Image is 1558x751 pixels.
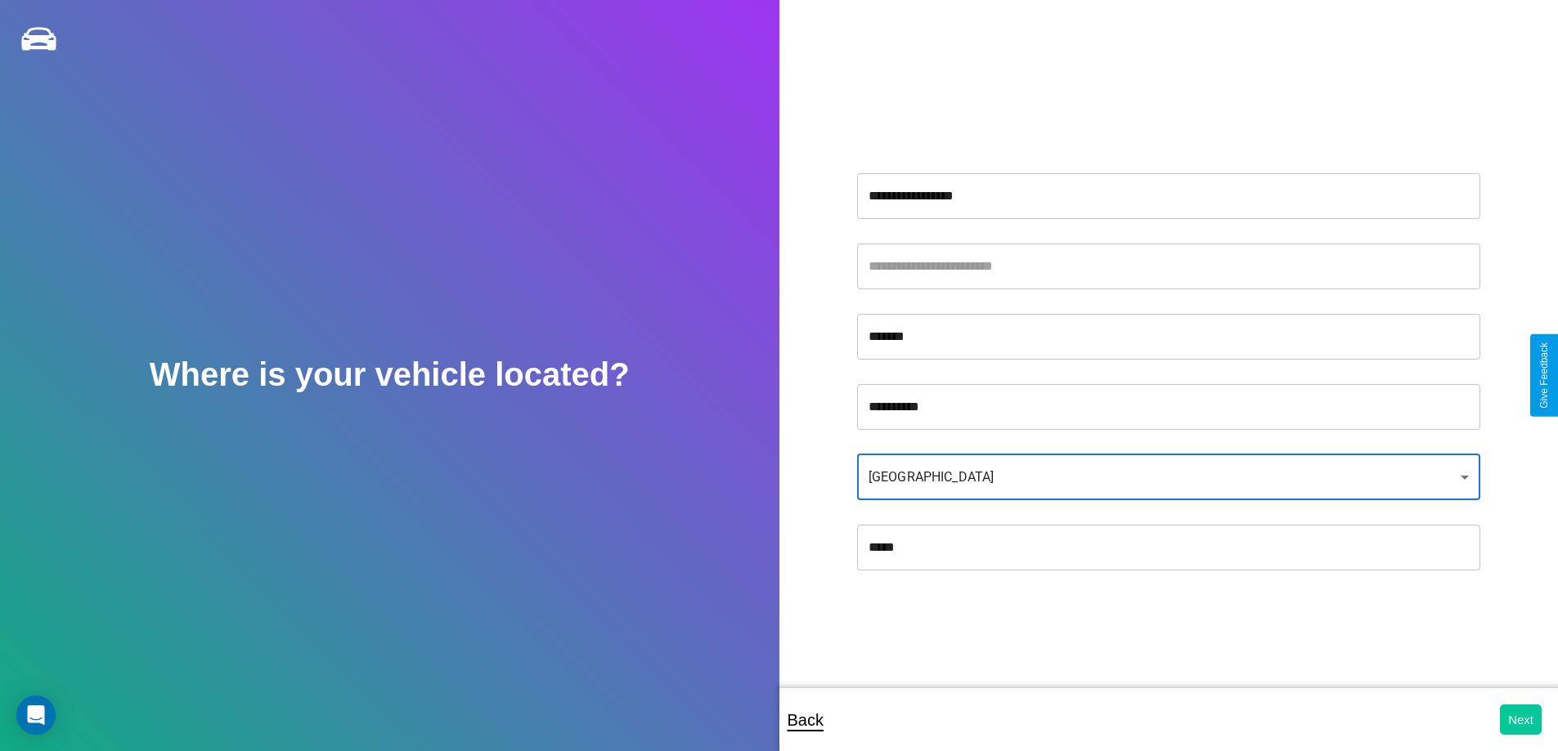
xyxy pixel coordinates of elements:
div: [GEOGRAPHIC_DATA] [857,454,1480,500]
div: Open Intercom Messenger [16,695,56,735]
h2: Where is your vehicle located? [150,356,630,393]
div: Give Feedback [1538,342,1550,409]
p: Back [788,705,824,735]
button: Next [1500,704,1542,735]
